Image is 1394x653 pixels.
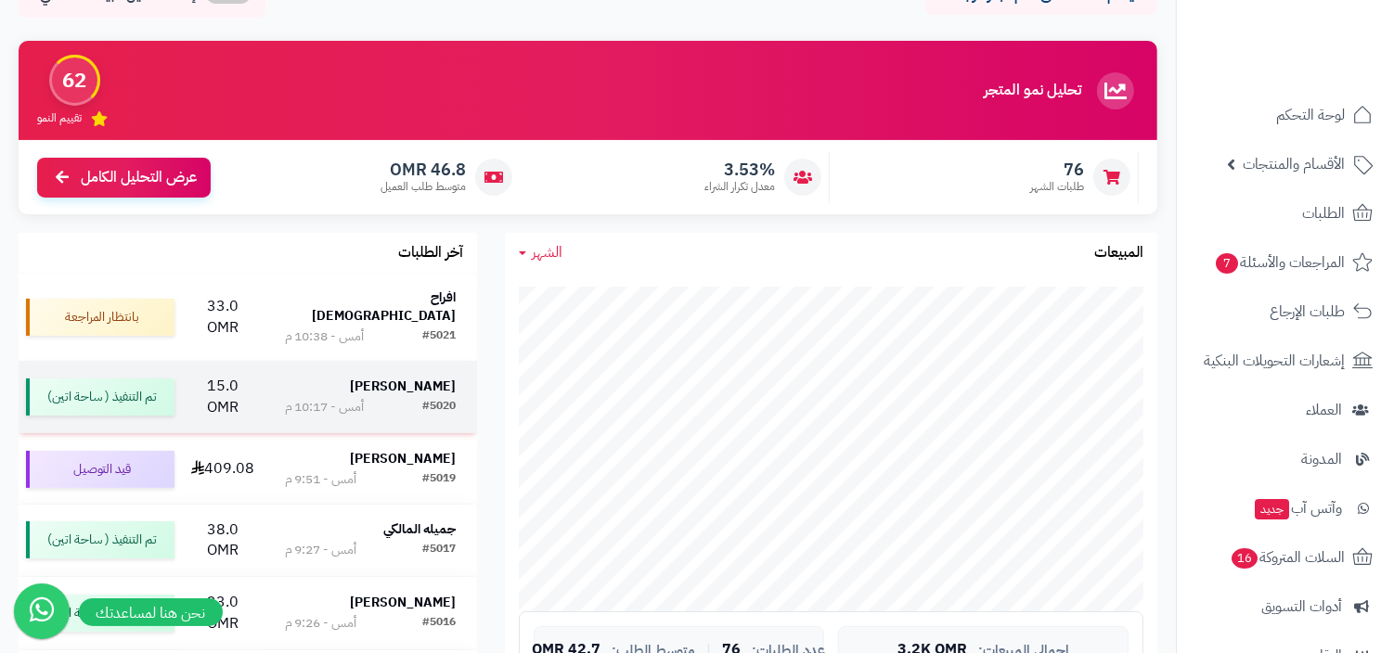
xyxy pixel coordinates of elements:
span: 3.53% [704,160,775,180]
a: السلات المتروكة16 [1188,535,1383,580]
a: العملاء [1188,388,1383,432]
h3: المبيعات [1094,245,1143,262]
td: 15.0 OMR [182,361,264,433]
span: متوسط طلب العميل [381,179,466,195]
td: 33.0 OMR [182,274,264,361]
h3: آخر الطلبات [398,245,463,262]
span: أدوات التسويق [1261,594,1342,620]
div: أمس - 9:26 م [285,614,357,633]
span: وآتس آب [1253,495,1342,521]
strong: جميله المالكي [383,519,456,539]
span: تقييم النمو [37,110,82,126]
span: الطلبات [1302,200,1345,226]
span: المدونة [1301,446,1342,472]
a: إشعارات التحويلات البنكية [1188,339,1383,383]
a: المراجعات والأسئلة7 [1188,240,1383,285]
span: عرض التحليل الكامل [81,167,197,188]
span: العملاء [1306,397,1342,423]
div: #5020 [422,398,456,416]
div: #5019 [422,470,456,489]
span: السلات المتروكة [1230,544,1345,570]
div: قيد التوصيل [26,451,174,488]
td: 409.08 [182,435,264,504]
span: 46.8 OMR [381,160,466,180]
span: لوحة التحكم [1276,102,1345,128]
td: 38.0 OMR [182,505,264,577]
strong: [PERSON_NAME] [350,377,456,396]
div: أمس - 10:38 م [285,327,365,346]
a: وآتس آبجديد [1188,486,1383,531]
span: جديد [1255,499,1289,519]
span: المراجعات والأسئلة [1214,250,1345,275]
span: طلبات الإرجاع [1270,299,1345,325]
a: لوحة التحكم [1188,93,1383,137]
div: تم التنفيذ ( ساحة اتين) [26,595,174,632]
div: #5016 [422,614,456,633]
a: المدونة [1188,437,1383,481]
a: عرض التحليل الكامل [37,158,211,198]
div: #5021 [422,327,456,346]
div: أمس - 9:51 م [285,470,357,489]
td: 33.0 OMR [182,577,264,649]
div: #5017 [422,541,456,559]
h3: تحليل نمو المتجر [984,83,1081,99]
div: أمس - 9:27 م [285,541,357,559]
span: معدل تكرار الشراء [704,179,775,195]
strong: [PERSON_NAME] [350,593,456,612]
div: تم التنفيذ ( ساحة اتين) [26,378,174,416]
div: أمس - 10:17 م [285,398,365,416]
span: 16 [1232,548,1258,569]
span: الشهر [532,241,562,263]
div: تم التنفيذ ( ساحة اتين) [26,521,174,558]
a: الطلبات [1188,191,1383,236]
span: إشعارات التحويلات البنكية [1204,348,1345,374]
span: طلبات الشهر [1030,179,1084,195]
strong: افراح [DEMOGRAPHIC_DATA] [312,288,456,326]
a: طلبات الإرجاع [1188,289,1383,334]
span: الأقسام والمنتجات [1243,151,1345,177]
span: 7 [1216,253,1238,274]
span: 76 [1030,160,1084,180]
a: أدوات التسويق [1188,584,1383,629]
div: بانتظار المراجعة [26,299,174,336]
a: الشهر [519,242,562,263]
strong: [PERSON_NAME] [350,449,456,468]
